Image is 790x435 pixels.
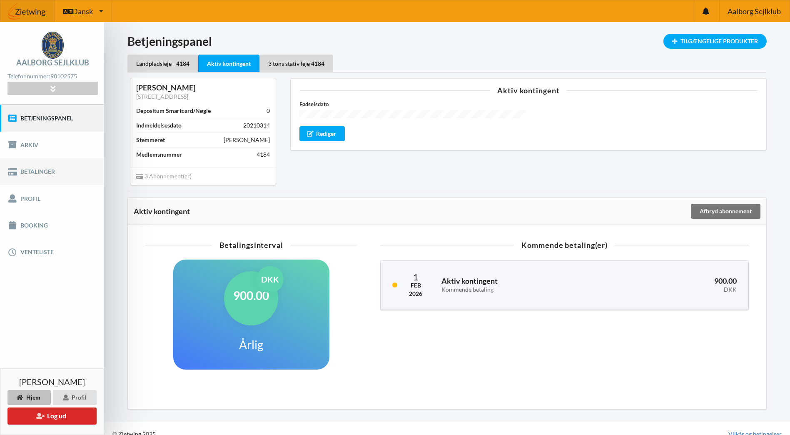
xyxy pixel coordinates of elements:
span: Dansk [72,7,93,15]
div: Landpladsleje - 4184 [127,55,198,72]
div: 4184 [257,150,270,159]
h1: 900.00 [233,288,269,303]
div: Kommende betaling(er) [380,241,749,249]
div: Telefonnummer: [7,71,97,82]
div: DKK [612,286,737,293]
div: Aalborg Sejlklub [16,59,89,66]
span: [PERSON_NAME] [19,377,85,386]
div: [PERSON_NAME] [136,83,270,92]
div: Profil [53,390,97,405]
div: [PERSON_NAME] [224,136,270,144]
label: Fødselsdato [299,100,526,108]
div: 3 tons stativ leje 4184 [259,55,333,72]
div: Tilgængelige Produkter [663,34,767,49]
div: 20210314 [243,121,270,130]
div: Afbryd abonnement [691,204,760,219]
div: Indmeldelsesdato [136,121,182,130]
div: 2026 [409,290,422,298]
div: Depositum Smartcard/Nøgle [136,107,211,115]
h1: Årlig [239,337,263,352]
div: Kommende betaling [441,286,600,293]
div: DKK [257,266,284,293]
div: Aktiv kontingent [198,55,259,72]
strong: 98102575 [50,72,77,80]
span: 3 Abonnement(er) [136,172,192,180]
div: Rediger [299,126,345,141]
button: Log ud [7,407,97,425]
h3: 900.00 [612,276,737,293]
h1: Betjeningspanel [127,34,767,49]
div: Stemmeret [136,136,165,144]
span: Aalborg Sejlklub [728,7,781,15]
div: Medlemsnummer [136,150,182,159]
img: logo [42,32,64,59]
div: 0 [267,107,270,115]
h3: Aktiv kontingent [441,276,600,293]
div: 1 [409,272,422,281]
div: Feb [409,281,422,290]
div: Aktiv kontingent [134,207,690,215]
div: Hjem [7,390,51,405]
div: Aktiv kontingent [299,87,758,94]
a: [STREET_ADDRESS] [136,93,188,100]
div: Betalingsinterval [145,241,357,249]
